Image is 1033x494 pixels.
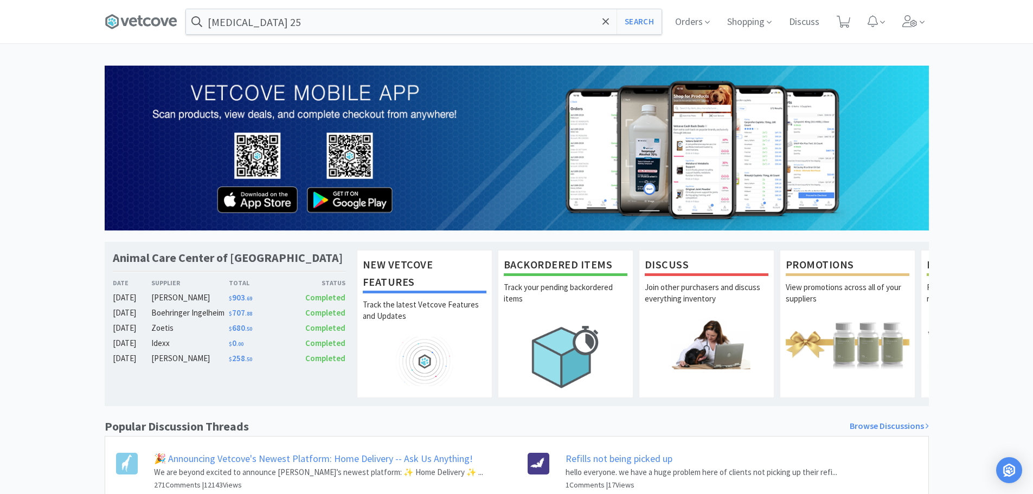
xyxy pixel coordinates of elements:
[113,250,343,266] h1: Animal Care Center of [GEOGRAPHIC_DATA]
[617,9,662,34] button: Search
[645,319,768,369] img: hero_discuss.png
[645,256,768,276] h1: Discuss
[151,352,229,365] div: [PERSON_NAME]
[151,337,229,350] div: Idexx
[786,256,909,276] h1: Promotions
[357,250,492,397] a: New Vetcove FeaturesTrack the latest Vetcove Features and Updates
[305,323,345,333] span: Completed
[105,66,929,230] img: 169a39d576124ab08f10dc54d32f3ffd_4.png
[229,356,232,363] span: $
[151,291,229,304] div: [PERSON_NAME]
[996,457,1022,483] div: Open Intercom Messenger
[287,278,346,288] div: Status
[645,281,768,319] p: Join other purchasers and discuss everything inventory
[229,338,243,348] span: 0
[786,319,909,369] img: hero_promotions.png
[566,452,672,465] a: Refills not being picked up
[363,299,486,337] p: Track the latest Vetcove Features and Updates
[229,341,232,348] span: $
[305,338,345,348] span: Completed
[566,466,837,479] p: hello everyone. we have a huge problem here of clients not picking up their refi...
[504,319,627,394] img: hero_backorders.png
[229,278,287,288] div: Total
[151,278,229,288] div: Supplier
[850,419,929,433] a: Browse Discussions
[105,417,249,436] h1: Popular Discussion Threads
[363,256,486,293] h1: New Vetcove Features
[154,479,483,491] h6: 271 Comments | 12143 Views
[236,341,243,348] span: . 00
[229,310,232,317] span: $
[229,295,232,302] span: $
[229,292,252,303] span: 903
[305,307,345,318] span: Completed
[113,306,346,319] a: [DATE]Boehringer Ingelheim$707.88Completed
[113,352,152,365] div: [DATE]
[245,325,252,332] span: . 50
[113,322,346,335] a: [DATE]Zoetis$680.50Completed
[186,9,662,34] input: Search by item, sku, manufacturer, ingredient, size...
[229,353,252,363] span: 258
[113,322,152,335] div: [DATE]
[305,292,345,303] span: Completed
[245,310,252,317] span: . 88
[305,353,345,363] span: Completed
[785,17,824,27] a: Discuss
[151,322,229,335] div: Zoetis
[504,256,627,276] h1: Backordered Items
[786,281,909,319] p: View promotions across all of your suppliers
[566,479,837,491] h6: 1 Comments | 17 Views
[229,325,232,332] span: $
[154,452,473,465] a: 🎉 Announcing Vetcove's Newest Platform: Home Delivery -- Ask Us Anything!
[363,337,486,386] img: hero_feature_roadmap.png
[113,278,152,288] div: Date
[245,295,252,302] span: . 69
[780,250,915,397] a: PromotionsView promotions across all of your suppliers
[151,306,229,319] div: Boehringer Ingelheim
[113,337,152,350] div: [DATE]
[229,323,252,333] span: 680
[245,356,252,363] span: . 50
[229,307,252,318] span: 707
[504,281,627,319] p: Track your pending backordered items
[639,250,774,397] a: DiscussJoin other purchasers and discuss everything inventory
[113,306,152,319] div: [DATE]
[113,352,346,365] a: [DATE][PERSON_NAME]$258.50Completed
[154,466,483,479] p: We are beyond excited to announce [PERSON_NAME]’s newest platform: ✨ Home Delivery ✨ ...
[113,337,346,350] a: [DATE]Idexx$0.00Completed
[498,250,633,397] a: Backordered ItemsTrack your pending backordered items
[113,291,346,304] a: [DATE][PERSON_NAME]$903.69Completed
[113,291,152,304] div: [DATE]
